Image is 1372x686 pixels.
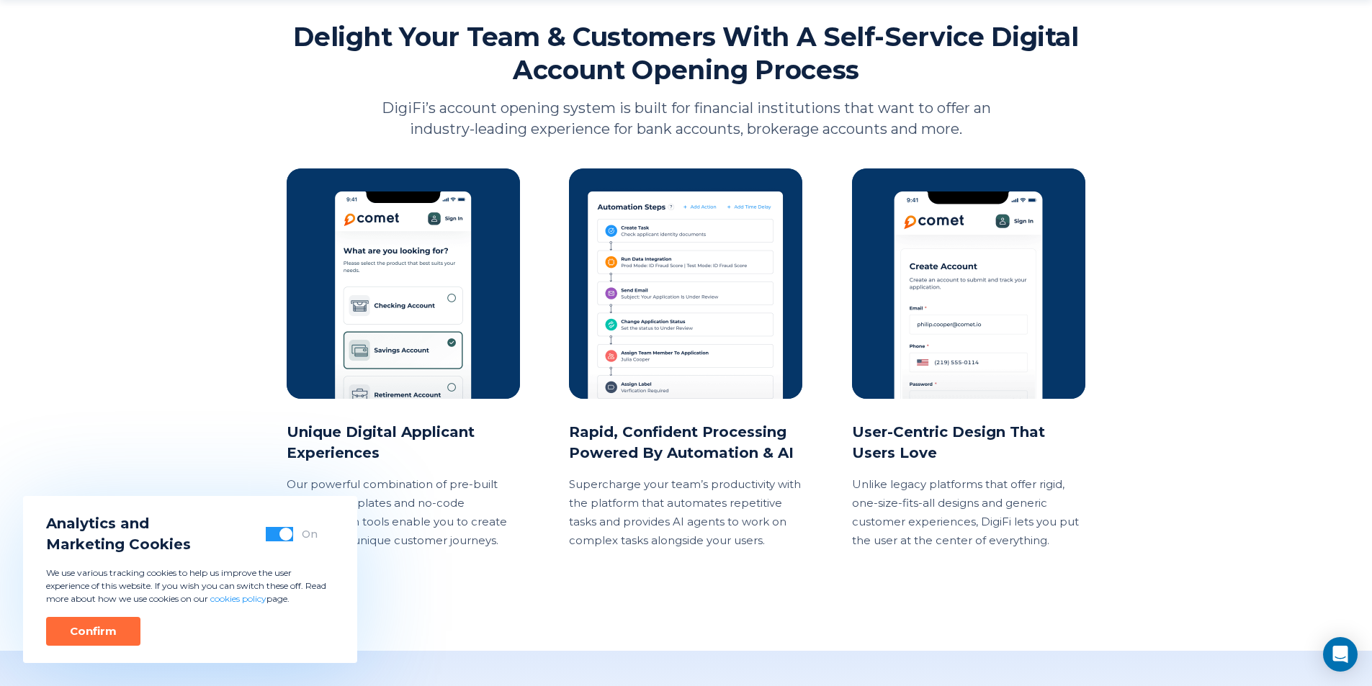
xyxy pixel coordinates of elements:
[569,422,803,464] h2: Rapid, Confident Processing Powered By Automation & AI
[210,593,266,604] a: cookies policy
[302,527,318,541] div: On
[852,475,1086,550] p: Unlike legacy platforms that offer rigid, one-size-fits-all designs and generic customer experien...
[287,475,521,550] p: Our powerful combination of pre-built product templates and no-code configuration tools enable yo...
[569,475,803,550] p: Supercharge your team’s productivity with the platform that automates repetitive tasks and provid...
[46,567,334,605] p: We use various tracking cookies to help us improve the user experience of this website. If you wi...
[1323,637,1358,672] div: Open Intercom Messenger
[70,624,117,638] div: Confirm
[46,513,191,534] span: Analytics and
[287,422,521,464] h2: Unique Digital Applicant Experiences
[46,534,191,555] span: Marketing Cookies
[373,98,1000,140] p: DigiFi’s account opening system is built for financial institutions that want to offer an industr...
[852,422,1086,464] h2: User-Centric Design That Users Love
[46,617,140,646] button: Confirm
[287,20,1086,86] h2: Delight Your Team & Customers With A Self-Service Digital Account Opening Process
